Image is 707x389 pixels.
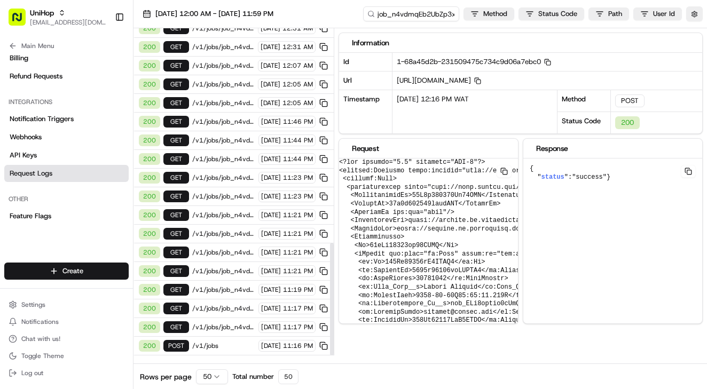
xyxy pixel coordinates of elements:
span: /v1/jobs/job_n4vdmqEb2UbZp3xDFe6u8x [192,211,255,219]
span: API Keys [10,150,37,160]
img: 1736555255976-a54dd68f-1ca7-489b-9aae-adbdc363a1c4 [11,102,30,121]
div: GET [163,190,189,202]
div: 200 [139,190,160,202]
div: [DATE] 12:16 PM WAT [392,90,557,133]
div: 200 [139,172,160,184]
div: 200 [139,321,160,333]
span: /v1/jobs/job_n4vdmqEb2UbZp3xDFe6u8x [192,248,255,257]
span: 1-68a45d2b-231509475c734c9d06a7ebc0 [397,57,551,66]
span: 11:19 PM [283,285,313,294]
div: 200 [139,340,160,352]
div: GET [163,97,189,109]
span: /v1/jobs/job_n4vdmqEb2UbZp3xDFe6u8x [192,173,255,182]
div: POST [615,94,645,107]
a: Powered byPylon [75,180,129,189]
span: 11:23 PM [283,173,313,182]
span: 11:21 PM [283,248,313,257]
div: Method [557,90,611,112]
button: User Id [633,7,682,20]
span: Status Code [538,9,577,19]
a: API Keys [4,147,129,164]
button: [DATE] 12:00 AM - [DATE] 11:59 PM [138,6,278,21]
div: 📗 [11,156,19,164]
span: /v1/jobs/job_n4vdmqEb2UbZp3xDFe6u8x [192,117,255,126]
span: 11:46 PM [283,117,313,126]
div: Status Code [557,112,611,133]
span: [DATE] [261,80,280,89]
span: [DATE] [261,304,281,313]
span: 12:05 AM [282,80,313,89]
div: GET [163,134,189,146]
a: Refund Requests [4,68,129,85]
span: 12:05 AM [282,99,313,107]
span: /v1/jobs/job_n4vdmqEb2UbZp3xDFe6u8x [192,24,255,33]
input: Type to search [363,6,459,21]
div: 💻 [90,156,99,164]
a: Request Logs [4,165,129,182]
div: GET [163,153,189,165]
button: Toggle Theme [4,348,129,363]
span: [URL][DOMAIN_NAME] [397,76,481,85]
div: Id [339,53,392,71]
div: 200 [139,209,160,221]
div: GET [163,209,189,221]
span: [DATE] [261,43,280,51]
span: 11:17 PM [283,323,313,331]
a: 💻API Documentation [86,150,176,170]
span: [DATE] [261,117,281,126]
span: UniHop [30,7,54,18]
span: Chat with us! [21,335,60,343]
span: /v1/jobs/job_n4vdmqEb2UbZp3xDFe6u8x [192,192,255,201]
div: Information [352,37,689,48]
span: [DATE] [261,323,281,331]
span: Main Menu [21,42,54,50]
input: Clear [28,69,176,80]
div: GET [163,22,189,34]
button: Notifications [4,314,129,329]
a: Feature Flags [4,208,129,225]
span: [DATE] 12:00 AM - [DATE] 11:59 PM [155,9,273,19]
div: 200 [139,116,160,128]
div: 200 [139,247,160,258]
span: Rows per page [140,371,192,382]
span: Pylon [106,181,129,189]
span: /v1/jobs/job_n4vdmqEb2UbZp3xDFe6u8x [192,304,255,313]
div: Response [536,143,689,154]
span: Settings [21,300,45,309]
span: /v1/jobs/job_n4vdmqEb2UbZp3xDFe6u8x [192,285,255,294]
div: 50 [278,369,298,384]
span: 11:44 PM [283,155,313,163]
span: [DATE] [261,248,281,257]
span: /v1/jobs [192,342,255,350]
div: 200 [139,22,160,34]
span: [DATE] [261,211,281,219]
span: /v1/jobs/job_n4vdmqEb2UbZp3xDFe6u8x [192,136,255,145]
button: [EMAIL_ADDRESS][DOMAIN_NAME] [30,18,106,27]
span: Total number [232,372,274,382]
button: Main Menu [4,38,129,53]
div: 200 [139,284,160,296]
span: status [541,173,564,181]
p: Welcome 👋 [11,43,194,60]
span: Create [62,266,83,276]
span: API Documentation [101,155,171,165]
span: 11:17 PM [283,304,313,313]
button: UniHop[EMAIL_ADDRESS][DOMAIN_NAME] [4,4,111,30]
div: GET [163,116,189,128]
span: [DATE] [261,24,280,33]
span: Knowledge Base [21,155,82,165]
div: Url [339,71,392,90]
span: Request Logs [10,169,52,178]
span: 12:31 AM [282,24,313,33]
div: 200 [139,97,160,109]
span: [DATE] [261,99,280,107]
div: GET [163,172,189,184]
div: GET [163,265,189,277]
pre: { " ": } [523,158,702,188]
span: /v1/jobs/job_n4vdmqEb2UbZp3xDFe6u8x [192,155,255,163]
span: 11:16 PM [283,342,313,350]
span: /v1/jobs/job_n4vdmqEb2UbZp3xDFe6u8x [192,61,255,70]
div: GET [163,284,189,296]
button: Start new chat [182,105,194,118]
